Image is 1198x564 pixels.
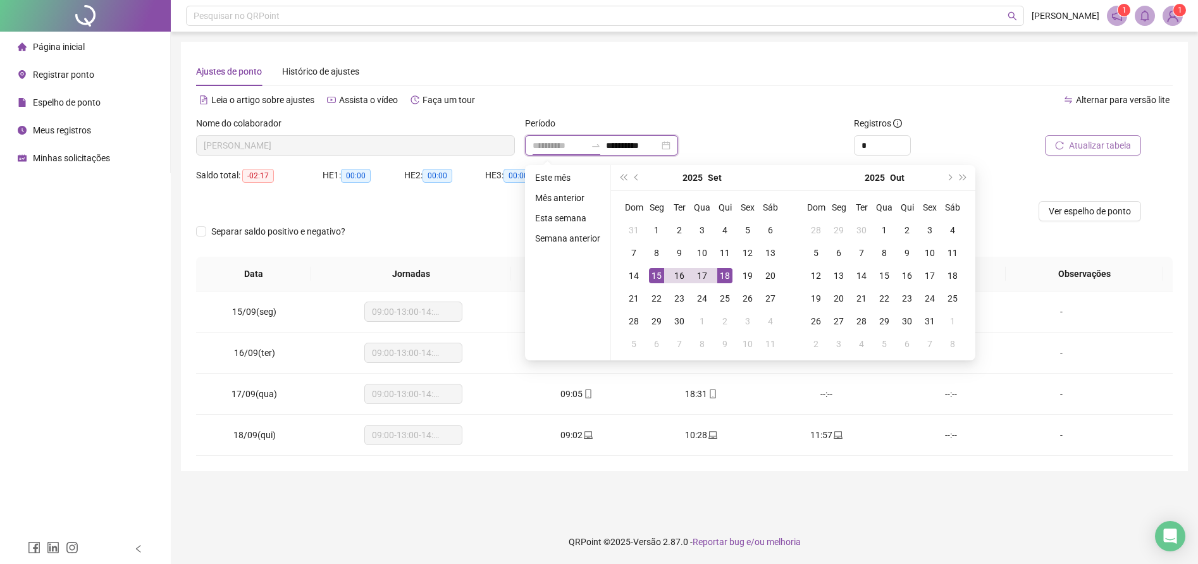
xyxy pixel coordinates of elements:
[196,66,262,77] span: Ajustes de ponto
[740,336,755,352] div: 10
[922,314,937,329] div: 31
[922,223,937,238] div: 3
[1111,10,1123,21] span: notification
[1055,141,1064,150] span: reload
[1064,95,1073,104] span: swap
[717,223,732,238] div: 4
[18,154,27,162] span: schedule
[945,268,960,283] div: 18
[918,264,941,287] td: 2025-10-17
[717,245,732,261] div: 11
[668,287,691,310] td: 2025-09-23
[942,165,956,190] button: next-year
[877,268,892,283] div: 15
[672,336,687,352] div: 7
[622,264,645,287] td: 2025-09-14
[695,314,710,329] div: 1
[850,242,873,264] td: 2025-10-07
[922,291,937,306] div: 24
[759,264,782,287] td: 2025-09-20
[805,287,827,310] td: 2025-10-19
[311,257,510,291] th: Jornadas
[33,42,85,52] span: Página inicial
[827,287,850,310] td: 2025-10-20
[831,268,846,283] div: 13
[736,287,759,310] td: 2025-09-26
[33,153,110,163] span: Minhas solicitações
[1076,95,1170,105] span: Alternar para versão lite
[18,70,27,79] span: environment
[854,116,902,130] span: Registros
[18,42,27,51] span: home
[717,314,732,329] div: 2
[945,291,960,306] div: 25
[510,257,634,291] th: Entrada 1
[850,287,873,310] td: 2025-10-21
[827,196,850,219] th: Seg
[691,333,713,355] td: 2025-10-08
[854,223,869,238] div: 30
[695,336,710,352] div: 8
[945,336,960,352] div: 8
[672,268,687,283] div: 16
[717,268,732,283] div: 18
[899,223,915,238] div: 2
[1008,11,1017,21] span: search
[918,310,941,333] td: 2025-10-31
[713,196,736,219] th: Qui
[759,287,782,310] td: 2025-09-27
[626,336,641,352] div: 5
[808,314,824,329] div: 26
[668,196,691,219] th: Ter
[740,314,755,329] div: 3
[233,430,276,440] span: 18/09(qui)
[763,268,778,283] div: 20
[808,245,824,261] div: 5
[196,257,311,291] th: Data
[707,389,717,398] span: mobile
[893,119,902,128] span: info-circle
[1016,267,1153,281] span: Observações
[649,336,664,352] div: 6
[827,333,850,355] td: 2025-11-03
[33,70,94,80] span: Registrar ponto
[850,310,873,333] td: 2025-10-28
[831,336,846,352] div: 3
[232,389,277,399] span: 17/09(qua)
[922,336,937,352] div: 7
[896,219,918,242] td: 2025-10-02
[530,231,605,246] li: Semana anterior
[668,310,691,333] td: 2025-09-30
[47,541,59,554] span: linkedin
[740,223,755,238] div: 5
[873,333,896,355] td: 2025-11-05
[171,520,1198,564] footer: QRPoint © 2025 - 2.87.0 -
[763,291,778,306] div: 27
[503,169,533,183] span: 00:00
[485,169,567,183] div: HE 3:
[899,314,915,329] div: 30
[622,196,645,219] th: Dom
[854,314,869,329] div: 28
[524,428,629,442] div: 09:02
[827,219,850,242] td: 2025-09-29
[713,219,736,242] td: 2025-09-04
[1024,346,1099,360] div: -
[199,95,208,104] span: file-text
[672,314,687,329] div: 30
[759,310,782,333] td: 2025-10-04
[649,245,664,261] div: 8
[626,291,641,306] div: 21
[854,268,869,283] div: 14
[896,264,918,287] td: 2025-10-16
[1024,428,1099,442] div: -
[1049,204,1131,218] span: Ver espelho de ponto
[877,336,892,352] div: 5
[808,336,824,352] div: 2
[850,264,873,287] td: 2025-10-14
[622,333,645,355] td: 2025-10-05
[774,428,879,442] div: 11:57
[691,264,713,287] td: 2025-09-17
[645,242,668,264] td: 2025-09-08
[1039,201,1141,221] button: Ver espelho de ponto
